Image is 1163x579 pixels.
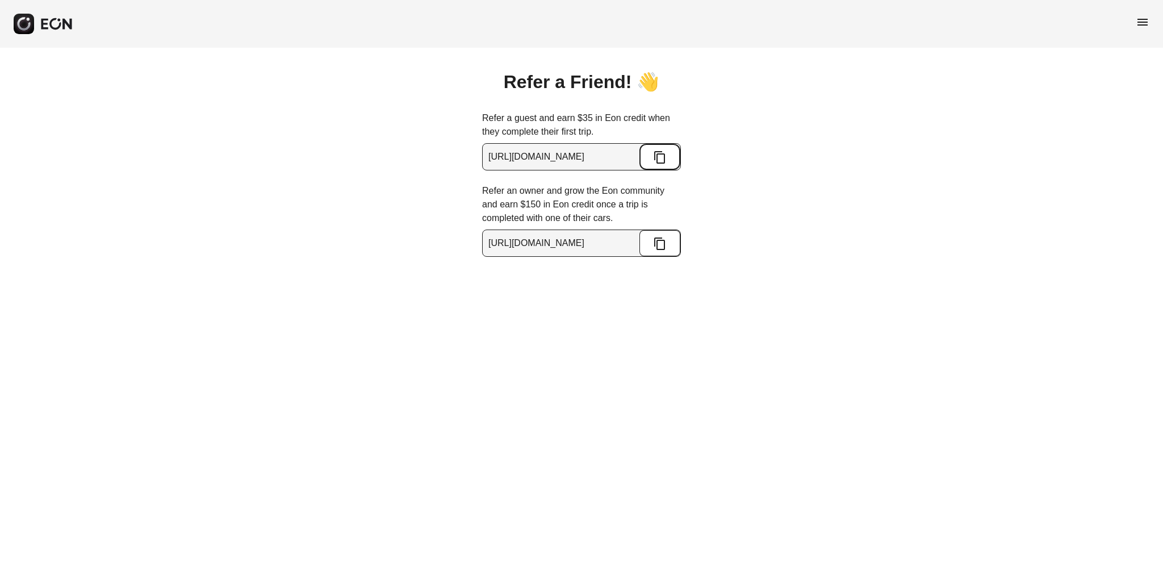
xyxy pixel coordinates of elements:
span: menu [1136,15,1149,29]
div: [URL][DOMAIN_NAME] [483,236,584,250]
span: content_copy [653,237,667,251]
p: Refer an owner and grow the Eon community and earn $150 in Eon credit once a trip is completed wi... [482,184,681,225]
h1: Refer a Friend! 👋 [504,75,660,89]
div: [URL][DOMAIN_NAME] [483,150,584,164]
p: Refer a guest and earn $35 in Eon credit when they complete their first trip. [482,111,681,139]
span: content_copy [653,151,667,164]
